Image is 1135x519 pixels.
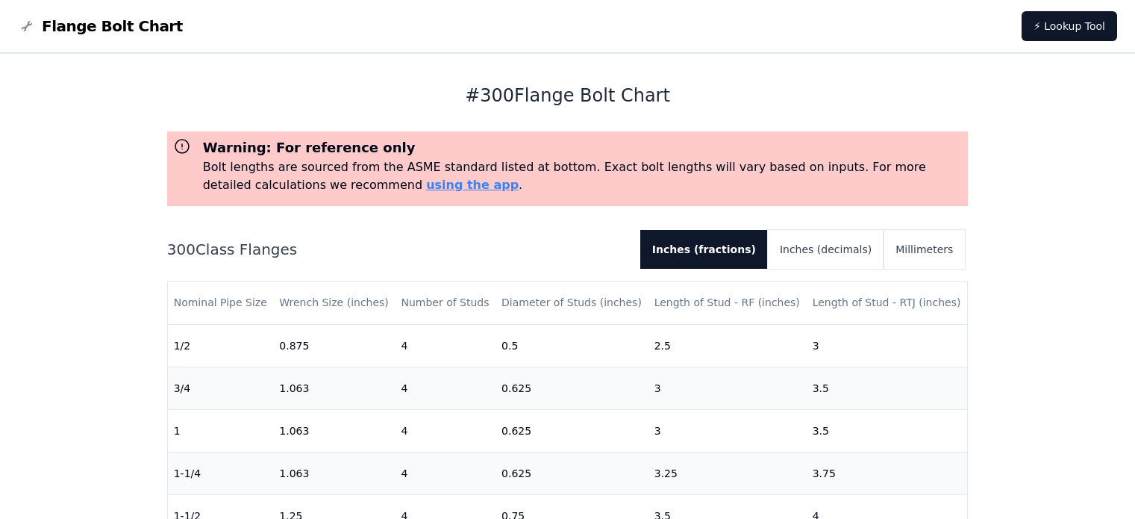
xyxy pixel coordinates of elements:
td: 4 [395,452,495,494]
th: Nominal Pipe Size [168,282,274,324]
td: 1.063 [273,452,395,494]
td: 3 [648,409,807,452]
td: 3.5 [807,409,968,452]
td: 1/2 [168,324,274,367]
button: Inches (decimals) [768,230,884,269]
td: 0.625 [495,452,648,494]
p: Bolt lengths are sourced from the ASME standard listed at bottom. Exact bolt lengths will vary ba... [203,158,963,194]
button: Millimeters [884,230,965,269]
td: 3 [648,367,807,409]
td: 3 [807,324,968,367]
td: 4 [395,324,495,367]
a: using the app [426,178,519,192]
th: Length of Stud - RF (inches) [648,282,807,324]
th: Wrench Size (inches) [273,282,395,324]
td: 2.5 [648,324,807,367]
td: 3.5 [807,367,968,409]
td: 1 [168,409,274,452]
td: 1.063 [273,409,395,452]
h3: Warning: For reference only [203,137,963,158]
td: 3.25 [648,452,807,494]
th: Diameter of Studs (inches) [495,282,648,324]
td: 1-1/4 [168,452,274,494]
button: Inches (fractions) [640,230,768,269]
td: 3.75 [807,452,968,494]
img: Flange Bolt Chart Logo [18,17,36,35]
a: ⚡ Lookup Tool [1022,11,1117,41]
h1: # 300 Flange Bolt Chart [167,84,969,108]
td: 4 [395,409,495,452]
td: 1.063 [273,367,395,409]
td: 0.5 [495,324,648,367]
td: 4 [395,367,495,409]
h2: 300 Class Flanges [167,239,628,260]
th: Length of Stud - RTJ (inches) [807,282,968,324]
td: 0.625 [495,367,648,409]
td: 0.875 [273,324,395,367]
td: 3/4 [168,367,274,409]
a: Flange Bolt Chart LogoFlange Bolt Chart [18,16,183,37]
span: Flange Bolt Chart [42,16,183,37]
th: Number of Studs [395,282,495,324]
td: 0.625 [495,409,648,452]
